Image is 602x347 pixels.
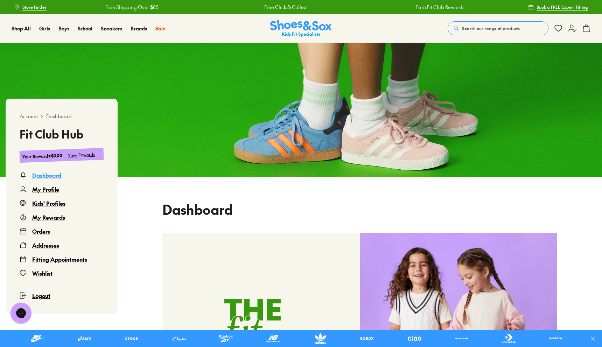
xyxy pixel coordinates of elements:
[46,113,72,120] span: Dashboard
[162,199,233,219] h1: Dashboard
[12,25,31,32] a: Shop All
[39,25,50,32] a: Girls
[32,269,52,277] div: Wishlist
[68,151,95,158] div: View Rewards
[22,152,63,160] div: Your Rewards : $0.00
[20,171,104,179] a: Dashboard
[32,185,59,193] div: My Profile
[101,25,122,32] a: Sneakers
[20,255,104,263] a: Fitting Appointments
[264,3,307,11] a: Free Click & Collect
[270,20,332,37] img: SNS_Logo_Responsive.svg
[32,241,59,249] div: Addresses
[155,25,166,32] a: Sale
[20,227,104,235] a: Orders
[32,255,87,263] div: Fitting Appointments
[32,227,50,235] div: Orders
[537,4,588,10] span: Book a FREE Expert Fitting
[78,25,92,32] a: School
[105,3,158,11] a: Free Shipping Over $85
[20,213,104,221] a: My Rewards
[270,20,332,37] a: Shoes & Sox
[20,199,104,207] a: Kids' Profiles
[32,213,65,221] div: My Rewards
[20,128,104,140] h3: Fit Club Hub
[14,1,47,13] a: Store Finder
[20,283,104,300] button: Logout
[20,185,104,193] a: My Profile
[32,199,65,207] div: Kids' Profiles
[32,292,50,299] span: Logout
[58,25,69,32] a: Boys
[528,1,588,13] a: Book a FREE Expert Fitting
[462,25,520,31] span: Search our range of products
[7,300,35,326] iframe: Gorgias live chat messenger
[448,21,548,35] button: Search our range of products
[131,25,147,32] a: Brands
[22,4,47,10] span: Store Finder
[32,171,61,179] div: Dashboard
[415,3,464,11] a: Earn Fit Club Rewards
[20,269,104,277] a: Wishlist
[20,241,104,249] a: Addresses
[20,113,38,120] span: Account
[41,113,43,120] span: >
